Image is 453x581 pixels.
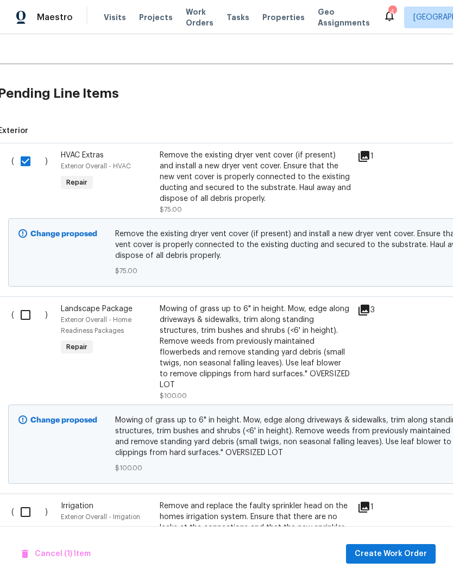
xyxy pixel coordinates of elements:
span: Visits [104,12,126,23]
span: Cancel (1) Item [22,547,91,561]
div: 4 [388,7,396,17]
span: Landscape Package [61,305,133,313]
button: Create Work Order [346,544,436,564]
span: Projects [139,12,173,23]
b: Change proposed [30,230,97,238]
span: Repair [62,342,92,352]
span: Exterior Overall - HVAC [61,163,131,169]
b: Change proposed [30,416,97,424]
div: ( ) [8,300,58,405]
span: Repair [62,177,92,188]
span: Geo Assignments [318,7,370,28]
span: $100.00 [160,393,187,399]
div: 1 [357,150,400,163]
span: Maestro [37,12,73,23]
span: HVAC Extras [61,151,104,159]
span: Create Work Order [355,547,427,561]
div: ( ) [8,147,58,218]
div: ( ) [8,497,58,558]
span: Properties [262,12,305,23]
button: Cancel (1) Item [17,544,95,564]
span: Work Orders [186,7,213,28]
div: 3 [357,304,400,317]
div: 1 [357,501,400,514]
div: Remove the existing dryer vent cover (if present) and install a new dryer vent cover. Ensure that... [160,150,351,204]
span: Exterior Overall - Home Readiness Packages [61,317,131,334]
div: Mowing of grass up to 6" in height. Mow, edge along driveways & sidewalks, trim along standing st... [160,304,351,390]
div: Remove and replace the faulty sprinkler head on the homes irrigation system. Ensure that there ar... [160,501,351,544]
span: Tasks [226,14,249,21]
span: $75.00 [160,206,182,213]
span: Irrigation [61,502,93,510]
span: Exterior Overall - Irrigation [61,514,140,520]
